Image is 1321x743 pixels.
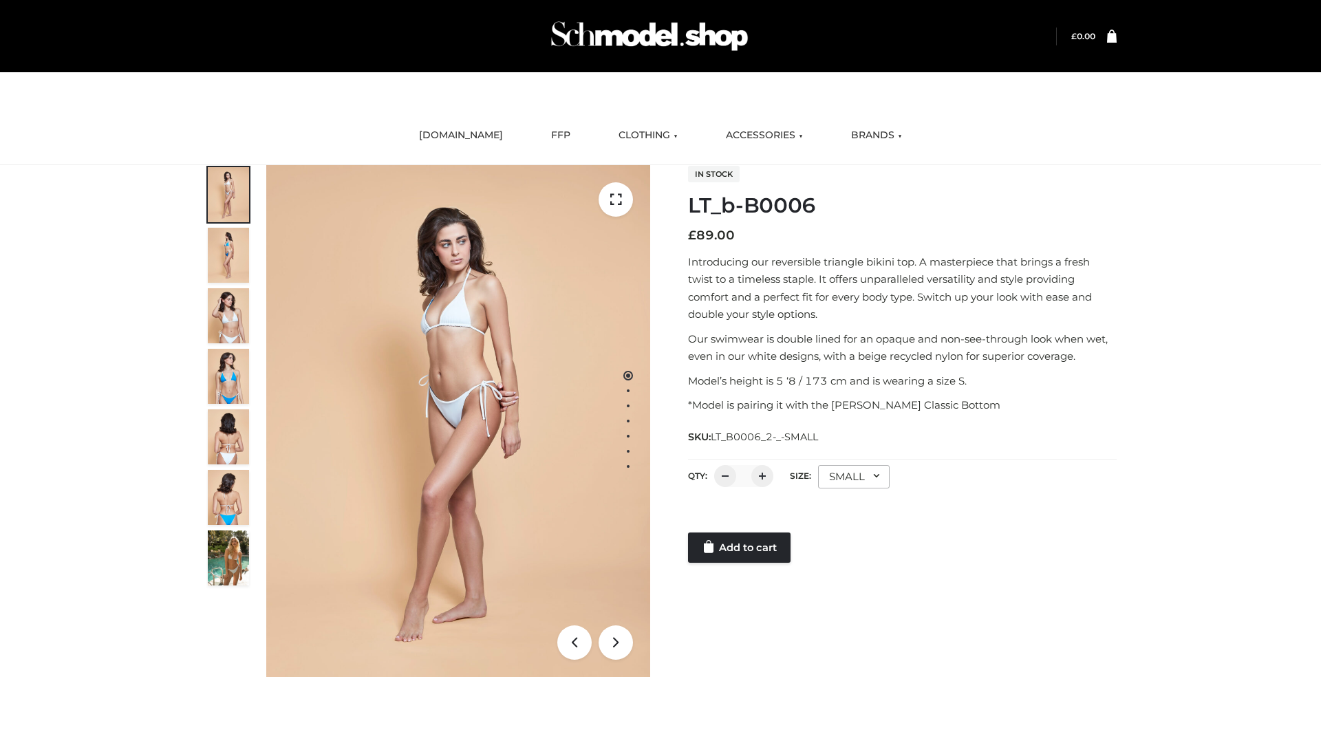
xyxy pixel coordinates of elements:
[409,120,513,151] a: [DOMAIN_NAME]
[208,530,249,585] img: Arieltop_CloudNine_AzureSky2.jpg
[1071,31,1077,41] span: £
[208,288,249,343] img: ArielClassicBikiniTop_CloudNine_AzureSky_OW114ECO_3-scaled.jpg
[688,471,707,481] label: QTY:
[208,470,249,525] img: ArielClassicBikiniTop_CloudNine_AzureSky_OW114ECO_8-scaled.jpg
[688,166,740,182] span: In stock
[688,228,696,243] span: £
[818,465,890,488] div: SMALL
[688,193,1117,218] h1: LT_b-B0006
[208,167,249,222] img: ArielClassicBikiniTop_CloudNine_AzureSky_OW114ECO_1-scaled.jpg
[541,120,581,151] a: FFP
[841,120,912,151] a: BRANDS
[688,253,1117,323] p: Introducing our reversible triangle bikini top. A masterpiece that brings a fresh twist to a time...
[1071,31,1095,41] bdi: 0.00
[688,228,735,243] bdi: 89.00
[688,532,791,563] a: Add to cart
[208,228,249,283] img: ArielClassicBikiniTop_CloudNine_AzureSky_OW114ECO_2-scaled.jpg
[716,120,813,151] a: ACCESSORIES
[790,471,811,481] label: Size:
[608,120,688,151] a: CLOTHING
[546,9,753,63] img: Schmodel Admin 964
[688,429,819,445] span: SKU:
[688,372,1117,390] p: Model’s height is 5 ‘8 / 173 cm and is wearing a size S.
[208,349,249,404] img: ArielClassicBikiniTop_CloudNine_AzureSky_OW114ECO_4-scaled.jpg
[266,165,650,677] img: ArielClassicBikiniTop_CloudNine_AzureSky_OW114ECO_1
[208,409,249,464] img: ArielClassicBikiniTop_CloudNine_AzureSky_OW114ECO_7-scaled.jpg
[688,330,1117,365] p: Our swimwear is double lined for an opaque and non-see-through look when wet, even in our white d...
[711,431,818,443] span: LT_B0006_2-_-SMALL
[688,396,1117,414] p: *Model is pairing it with the [PERSON_NAME] Classic Bottom
[1071,31,1095,41] a: £0.00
